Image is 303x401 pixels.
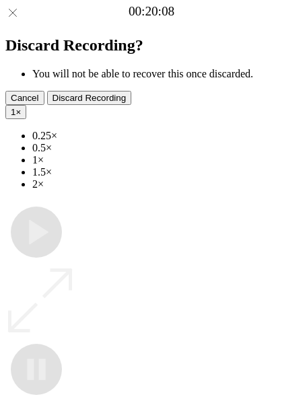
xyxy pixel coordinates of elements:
[32,68,298,80] li: You will not be able to recover this once discarded.
[47,91,132,105] button: Discard Recording
[32,154,298,166] li: 1×
[5,91,44,105] button: Cancel
[32,130,298,142] li: 0.25×
[32,166,298,178] li: 1.5×
[32,142,298,154] li: 0.5×
[11,107,15,117] span: 1
[5,105,26,119] button: 1×
[129,4,174,19] a: 00:20:08
[32,178,298,190] li: 2×
[5,36,298,54] h2: Discard Recording?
